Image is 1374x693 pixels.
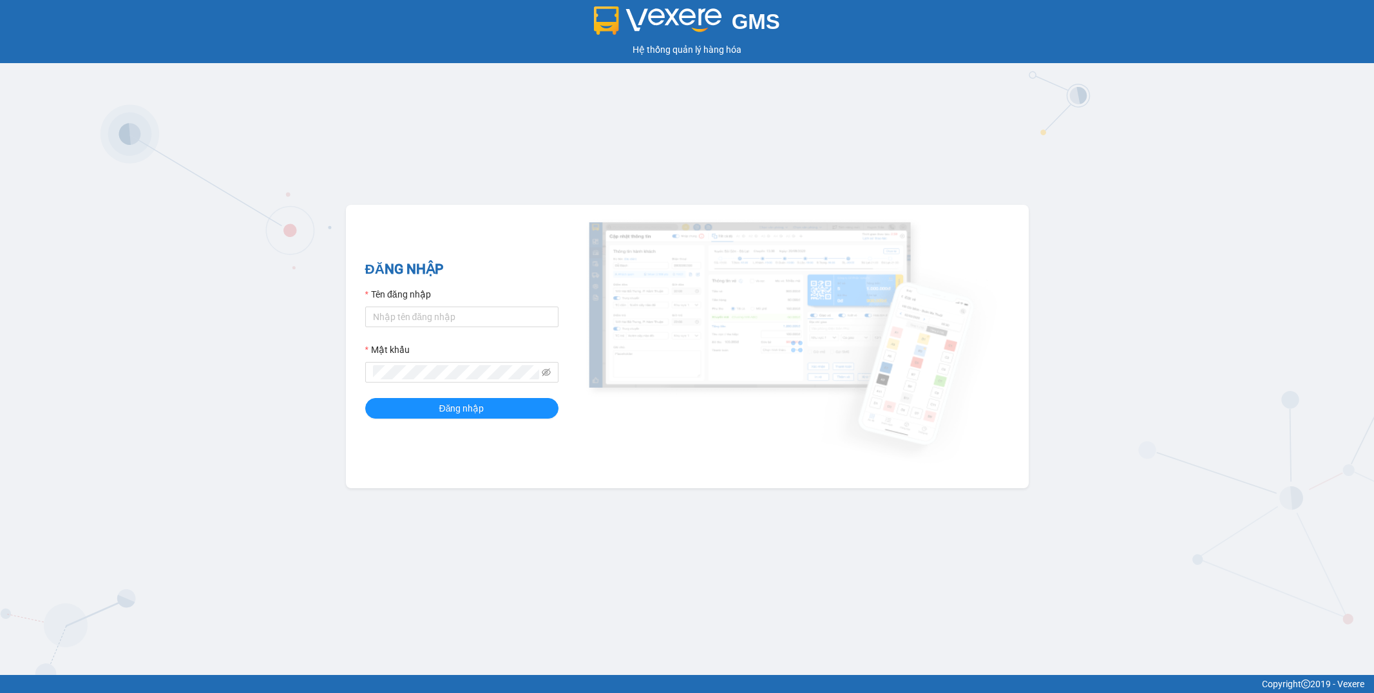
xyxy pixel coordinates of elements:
span: GMS [732,10,780,33]
label: Mật khẩu [365,343,410,357]
input: Tên đăng nhập [365,307,558,327]
span: copyright [1301,679,1310,688]
img: logo 2 [594,6,721,35]
input: Mật khẩu [373,365,539,379]
div: Hệ thống quản lý hàng hóa [3,43,1371,57]
h2: ĐĂNG NHẬP [365,259,558,280]
a: GMS [594,19,780,30]
div: Copyright 2019 - Vexere [10,677,1364,691]
span: eye-invisible [542,368,551,377]
label: Tên đăng nhập [365,287,431,301]
button: Đăng nhập [365,398,558,419]
span: Đăng nhập [439,401,484,415]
